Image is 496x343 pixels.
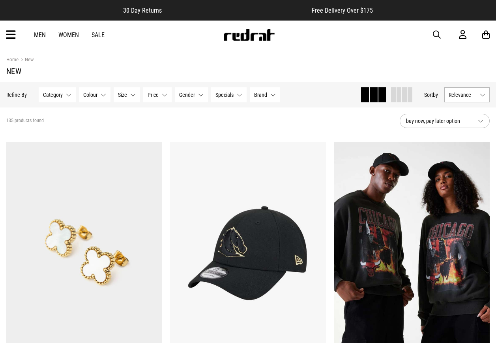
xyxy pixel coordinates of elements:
[250,87,280,102] button: Brand
[148,92,159,98] span: Price
[444,87,490,102] button: Relevance
[19,57,34,64] a: New
[83,92,97,98] span: Colour
[178,6,296,14] iframe: Customer reviews powered by Trustpilot
[400,114,490,128] button: buy now, pay later option
[58,31,79,39] a: Women
[223,29,275,41] img: Redrat logo
[433,92,438,98] span: by
[114,87,140,102] button: Size
[179,92,195,98] span: Gender
[211,87,247,102] button: Specials
[6,92,27,98] p: Refine By
[254,92,267,98] span: Brand
[406,116,472,126] span: buy now, pay later option
[312,7,373,14] span: Free Delivery Over $175
[39,87,76,102] button: Category
[43,92,63,98] span: Category
[143,87,172,102] button: Price
[6,66,490,76] h1: New
[118,92,127,98] span: Size
[424,90,438,100] button: Sortby
[215,92,234,98] span: Specials
[123,7,162,14] span: 30 Day Returns
[449,92,477,98] span: Relevance
[6,118,44,124] span: 135 products found
[34,31,46,39] a: Men
[92,31,105,39] a: Sale
[175,87,208,102] button: Gender
[6,57,19,62] a: Home
[79,87,110,102] button: Colour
